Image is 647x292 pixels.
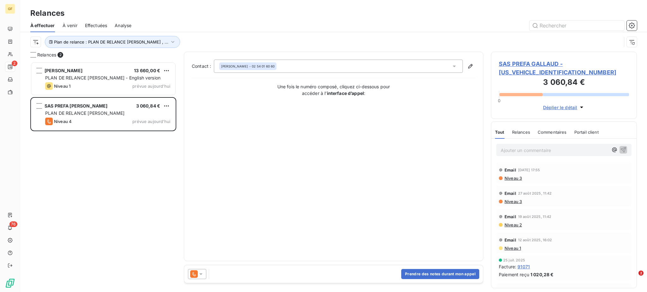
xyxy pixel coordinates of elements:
span: À venir [63,22,77,29]
span: prévue aujourd’hui [132,84,170,89]
span: SAS PREFA [PERSON_NAME] [45,103,107,108]
span: Email [505,191,516,196]
span: 13 660,00 € [134,68,160,73]
span: 27 août 2025, 11:42 [518,191,552,195]
span: 1 020,28 € [530,271,554,278]
span: [DATE] 17:55 [518,168,540,172]
span: 2 [638,271,644,276]
span: Facture : [499,263,516,270]
span: Relances [37,52,56,58]
strong: interface d’appel [327,91,364,96]
span: 25 juil. 2025 [503,258,525,262]
span: Plan de relance : PLAN DE RELANCE [PERSON_NAME] , ... [54,39,168,44]
span: 2 [12,61,17,66]
span: 19 août 2025, 11:42 [518,215,552,219]
button: Plan de relance : PLAN DE RELANCE [PERSON_NAME] , ... [45,36,180,48]
span: 0 [498,98,500,103]
div: GF [5,4,15,14]
span: Email [505,237,516,242]
span: SAS PREFA GALLAUD - [US_VEHICLE_IDENTIFICATION_NUMBER] [499,60,629,77]
span: Niveau 1 [504,246,521,251]
p: Une fois le numéro composé, cliquez ci-dessous pour accéder à l’ : [270,83,397,96]
span: 2 [57,52,63,58]
label: Contact : [192,63,214,69]
span: [PERSON_NAME] [45,68,82,73]
span: 12 août 2025, 16:02 [518,238,552,242]
span: PLAN DE RELANCE [PERSON_NAME] [45,110,124,116]
span: Analyse [115,22,131,29]
span: À effectuer [30,22,55,29]
h3: 3 060,84 € [499,77,629,89]
span: 76 [9,221,17,227]
span: 3 060,84 € [136,103,160,108]
img: Logo LeanPay [5,278,15,288]
span: Niveau 2 [504,222,522,227]
span: Commentaires [538,130,567,135]
span: Portail client [574,130,599,135]
span: Tout [495,130,505,135]
span: Email [505,214,516,219]
div: - 02 54 01 60 60 [221,64,275,68]
span: Niveau 3 [504,176,522,181]
h3: Relances [30,8,64,19]
iframe: Intercom live chat [626,271,641,286]
span: Niveau 3 [504,199,522,204]
button: Prendre des notes durant mon appel [401,269,479,279]
span: Niveau 1 [54,84,70,89]
button: Déplier le détail [541,104,587,111]
span: [PERSON_NAME] [221,64,248,68]
span: Email [505,167,516,172]
span: PLAN DE RELANCE [PERSON_NAME] - English version [45,75,160,80]
span: Paiement reçu [499,271,529,278]
span: Relances [512,130,530,135]
span: prévue aujourd’hui [132,119,170,124]
input: Rechercher [529,20,624,31]
span: Niveau 4 [54,119,72,124]
span: 91071 [517,263,530,270]
span: Déplier le détail [543,104,577,111]
span: Effectuées [85,22,107,29]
